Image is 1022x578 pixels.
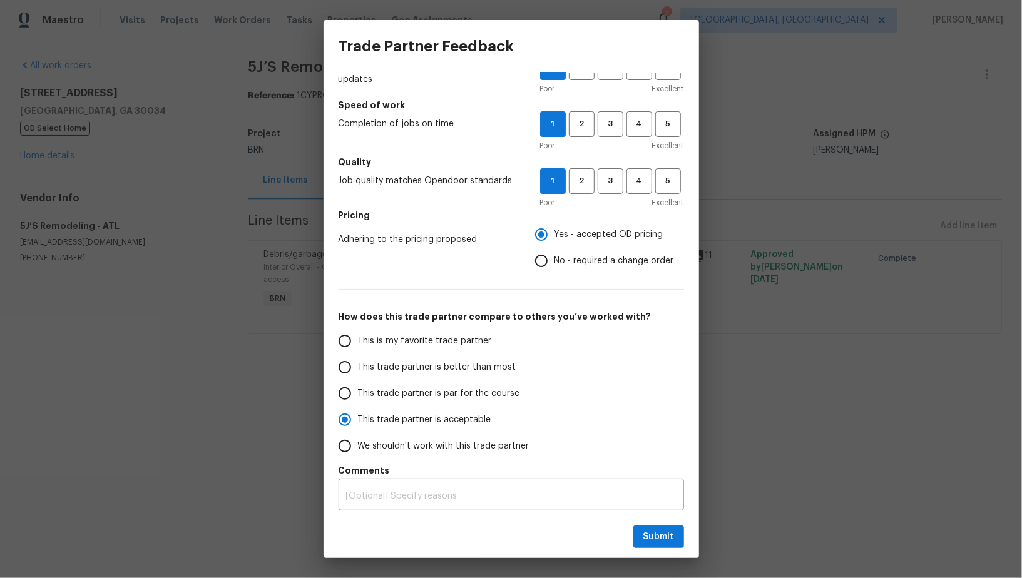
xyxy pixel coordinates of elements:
span: Poor [540,196,555,209]
span: 3 [599,117,622,131]
span: 2 [570,174,593,188]
span: Adhering to the pricing proposed [339,233,515,246]
span: Ability to timely respond & share regular updates [339,61,520,86]
h5: Pricing [339,209,684,221]
h5: How does this trade partner compare to others you’ve worked with? [339,310,684,323]
span: 5 [657,174,680,188]
div: Pricing [535,221,684,274]
span: Job quality matches Opendoor standards [339,175,520,187]
span: No - required a change order [554,255,674,268]
span: Excellent [652,139,684,152]
h5: Speed of work [339,99,684,111]
span: 1 [541,117,565,131]
span: 4 [628,117,651,131]
button: 1 [540,111,566,137]
button: 4 [626,111,652,137]
span: Submit [643,529,674,545]
span: 3 [599,174,622,188]
span: Poor [540,139,555,152]
button: 5 [655,168,681,194]
span: 2 [570,117,593,131]
button: 4 [626,168,652,194]
span: This trade partner is acceptable [358,413,491,427]
button: 2 [569,111,595,137]
span: 1 [541,174,565,188]
h5: Comments [339,464,684,477]
button: 5 [655,111,681,137]
h5: Quality [339,156,684,168]
span: This trade partner is better than most [358,361,516,374]
span: This is my favorite trade partner [358,335,492,348]
button: 2 [569,168,595,194]
span: Poor [540,83,555,95]
button: Submit [633,525,684,549]
h3: Trade Partner Feedback [339,38,514,55]
span: Excellent [652,83,684,95]
span: We shouldn't work with this trade partner [358,440,529,453]
button: 3 [598,168,623,194]
span: 5 [657,117,680,131]
span: Yes - accepted OD pricing [554,228,663,241]
button: 1 [540,168,566,194]
span: Completion of jobs on time [339,118,520,130]
span: Excellent [652,196,684,209]
div: How does this trade partner compare to others you’ve worked with? [339,328,684,459]
span: 4 [628,174,651,188]
span: This trade partner is par for the course [358,387,520,400]
button: 3 [598,111,623,137]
